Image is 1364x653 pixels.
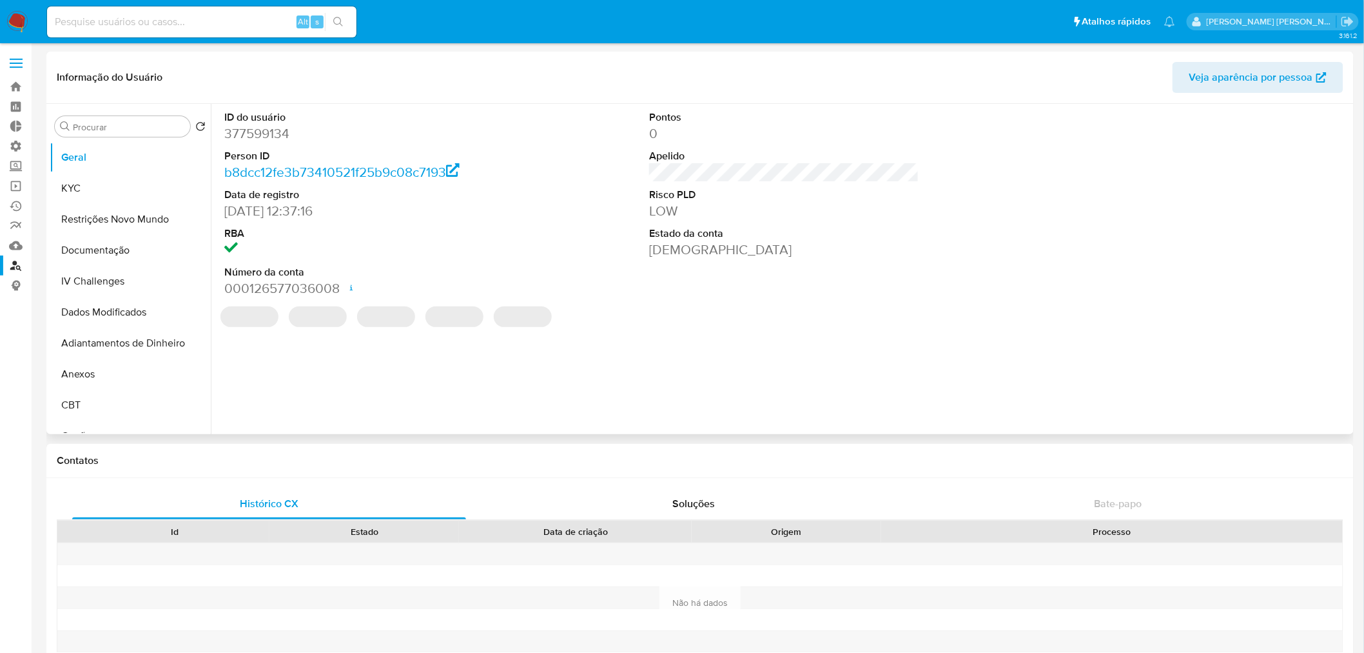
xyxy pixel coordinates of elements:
[60,121,70,132] button: Procurar
[494,306,552,327] span: ‌
[50,390,211,421] button: CBT
[50,421,211,452] button: Cartões
[1341,15,1354,28] a: Sair
[50,142,211,173] button: Geral
[315,15,319,28] span: s
[890,525,1334,538] div: Processo
[50,173,211,204] button: KYC
[224,202,494,220] dd: [DATE] 12:37:16
[289,306,347,327] span: ‌
[224,265,494,279] dt: Número da conta
[57,71,162,84] h1: Informação do Usuário
[50,359,211,390] button: Anexos
[1189,62,1313,93] span: Veja aparência por pessoa
[649,202,919,220] dd: LOW
[224,188,494,202] dt: Data de registro
[701,525,872,538] div: Origem
[649,125,919,143] dd: 0
[50,266,211,297] button: IV Challenges
[649,226,919,241] dt: Estado da conta
[224,125,494,143] dd: 377599134
[468,525,683,538] div: Data de criação
[50,328,211,359] button: Adiantamentos de Dinheiro
[1207,15,1337,28] p: sabrina.lima@mercadopago.com.br
[240,496,298,511] span: Histórico CX
[50,297,211,328] button: Dados Modificados
[649,241,919,259] dd: [DEMOGRAPHIC_DATA]
[325,13,351,31] button: search-icon
[89,525,260,538] div: Id
[50,204,211,235] button: Restrições Novo Mundo
[224,226,494,241] dt: RBA
[224,163,460,181] a: b8dcc12fe3b73410521f25b9c08c7193
[298,15,308,28] span: Alt
[278,525,450,538] div: Estado
[1164,16,1175,27] a: Notificações
[224,279,494,297] dd: 000126577036008
[224,110,494,125] dt: ID do usuário
[220,306,278,327] span: ‌
[1082,15,1151,28] span: Atalhos rápidos
[425,306,483,327] span: ‌
[50,235,211,266] button: Documentação
[73,121,185,133] input: Procurar
[649,149,919,163] dt: Apelido
[672,496,715,511] span: Soluções
[1095,496,1142,511] span: Bate-papo
[57,454,1343,467] h1: Contatos
[224,149,494,163] dt: Person ID
[649,110,919,125] dt: Pontos
[195,121,206,136] button: Retornar ao pedido padrão
[357,306,415,327] span: ‌
[649,188,919,202] dt: Risco PLD
[47,14,356,30] input: Pesquise usuários ou casos...
[1173,62,1343,93] button: Veja aparência por pessoa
